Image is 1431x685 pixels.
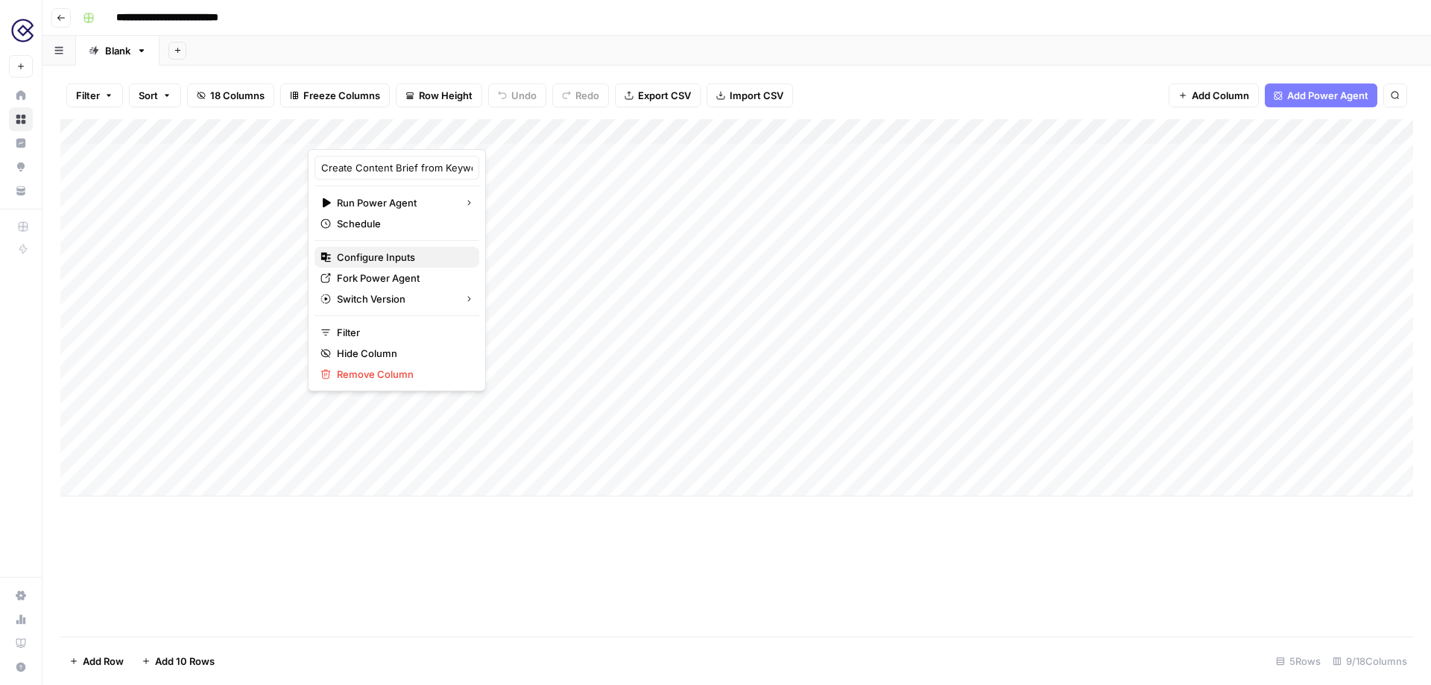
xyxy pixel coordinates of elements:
[1265,83,1377,107] button: Add Power Agent
[9,631,33,655] a: Learning Hub
[337,346,467,361] span: Hide Column
[9,131,33,155] a: Insights
[9,655,33,679] button: Help + Support
[66,83,123,107] button: Filter
[615,83,701,107] button: Export CSV
[337,291,452,306] span: Switch Version
[105,43,130,58] div: Blank
[187,83,274,107] button: 18 Columns
[303,88,380,103] span: Freeze Columns
[155,654,215,669] span: Add 10 Rows
[210,88,265,103] span: 18 Columns
[139,88,158,103] span: Sort
[60,649,133,673] button: Add Row
[83,654,124,669] span: Add Row
[1270,649,1327,673] div: 5 Rows
[337,250,467,265] span: Configure Inputs
[511,88,537,103] span: Undo
[9,17,36,44] img: Contentsquare Logo
[280,83,390,107] button: Freeze Columns
[638,88,691,103] span: Export CSV
[9,584,33,607] a: Settings
[9,155,33,179] a: Opportunities
[76,88,100,103] span: Filter
[1287,88,1368,103] span: Add Power Agent
[76,36,159,66] a: Blank
[337,325,467,340] span: Filter
[707,83,793,107] button: Import CSV
[129,83,181,107] button: Sort
[9,107,33,131] a: Browse
[396,83,482,107] button: Row Height
[552,83,609,107] button: Redo
[9,179,33,203] a: Your Data
[9,12,33,49] button: Workspace: Contentsquare
[575,88,599,103] span: Redo
[1192,88,1249,103] span: Add Column
[1169,83,1259,107] button: Add Column
[337,216,467,231] span: Schedule
[419,88,473,103] span: Row Height
[9,607,33,631] a: Usage
[488,83,546,107] button: Undo
[133,649,224,673] button: Add 10 Rows
[9,83,33,107] a: Home
[337,195,452,210] span: Run Power Agent
[1327,649,1413,673] div: 9/18 Columns
[337,367,467,382] span: Remove Column
[337,271,467,285] span: Fork Power Agent
[730,88,783,103] span: Import CSV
